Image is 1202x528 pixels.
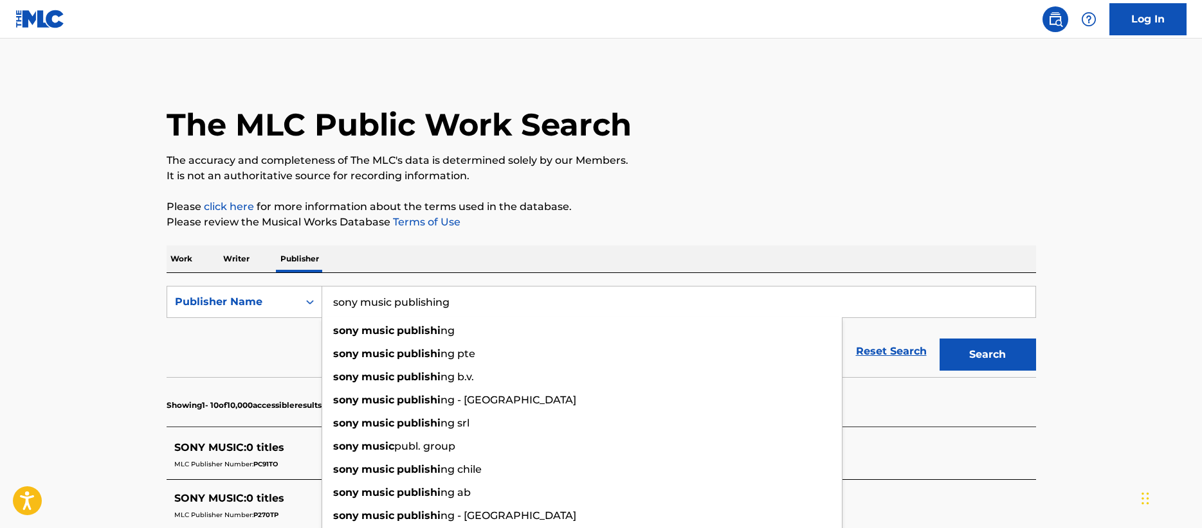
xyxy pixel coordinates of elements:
strong: sony [333,348,359,360]
strong: music [361,417,394,429]
span: PC91TO [253,460,278,468]
span: P270TP [253,511,278,519]
iframe: Chat Widget [1138,466,1202,528]
strong: publishi [397,486,441,498]
h1: The MLC Public Work Search [167,105,632,144]
a: Terms of Use [390,216,460,228]
a: Public Search [1043,6,1068,32]
span: MLC Publisher Number: [174,511,253,519]
strong: music [361,348,394,360]
strong: music [361,463,394,475]
strong: publishi [397,371,441,383]
span: 0 titles [246,441,284,453]
strong: music [361,440,394,452]
img: help [1081,12,1097,27]
strong: music [361,371,394,383]
strong: sony [333,486,359,498]
strong: sony [333,509,359,522]
p: Publisher [277,245,323,272]
p: Please for more information about the terms used in the database. [167,199,1036,215]
strong: publishi [397,348,441,360]
img: MLC Logo [15,10,65,28]
a: Reset Search [850,337,933,365]
strong: sony [333,394,359,406]
span: ng - [GEOGRAPHIC_DATA] [441,509,576,522]
strong: sony [333,324,359,337]
strong: music [361,486,394,498]
button: Search [940,339,1036,371]
p: Please review the Musical Works Database [167,215,1036,230]
strong: publishi [397,509,441,522]
span: MLC Publisher Number: [174,460,253,468]
div: Publisher Name [175,294,291,310]
div: Help [1076,6,1102,32]
p: It is not an authoritative source for recording information. [167,168,1036,184]
strong: publishi [397,324,441,337]
p: Showing 1 - 10 of 10,000 accessible results (Total 132,142 ) [167,400,375,411]
span: ng - [GEOGRAPHIC_DATA] [441,394,576,406]
strong: sony [333,463,359,475]
strong: music [361,394,394,406]
form: Search Form [167,286,1036,377]
strong: sony [333,440,359,452]
span: SONY MUSIC : [174,441,246,453]
strong: sony [333,417,359,429]
span: 0 titles [246,492,284,504]
a: click here [204,200,254,213]
span: ng srl [441,417,469,429]
strong: publishi [397,417,441,429]
strong: publishi [397,394,441,406]
p: The accuracy and completeness of The MLC's data is determined solely by our Members. [167,153,1036,168]
span: ng chile [441,463,482,475]
span: ng ab [441,486,471,498]
img: search [1048,12,1063,27]
p: Writer [219,245,253,272]
strong: music [361,509,394,522]
p: Work [167,245,196,272]
span: ng b.v. [441,371,474,383]
a: Log In [1109,3,1187,35]
strong: music [361,324,394,337]
span: publ. group [394,440,455,452]
strong: sony [333,371,359,383]
span: ng [441,324,455,337]
span: SONY MUSIC : [174,492,246,504]
div: Drag [1142,479,1149,518]
strong: publishi [397,463,441,475]
span: ng pte [441,348,475,360]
